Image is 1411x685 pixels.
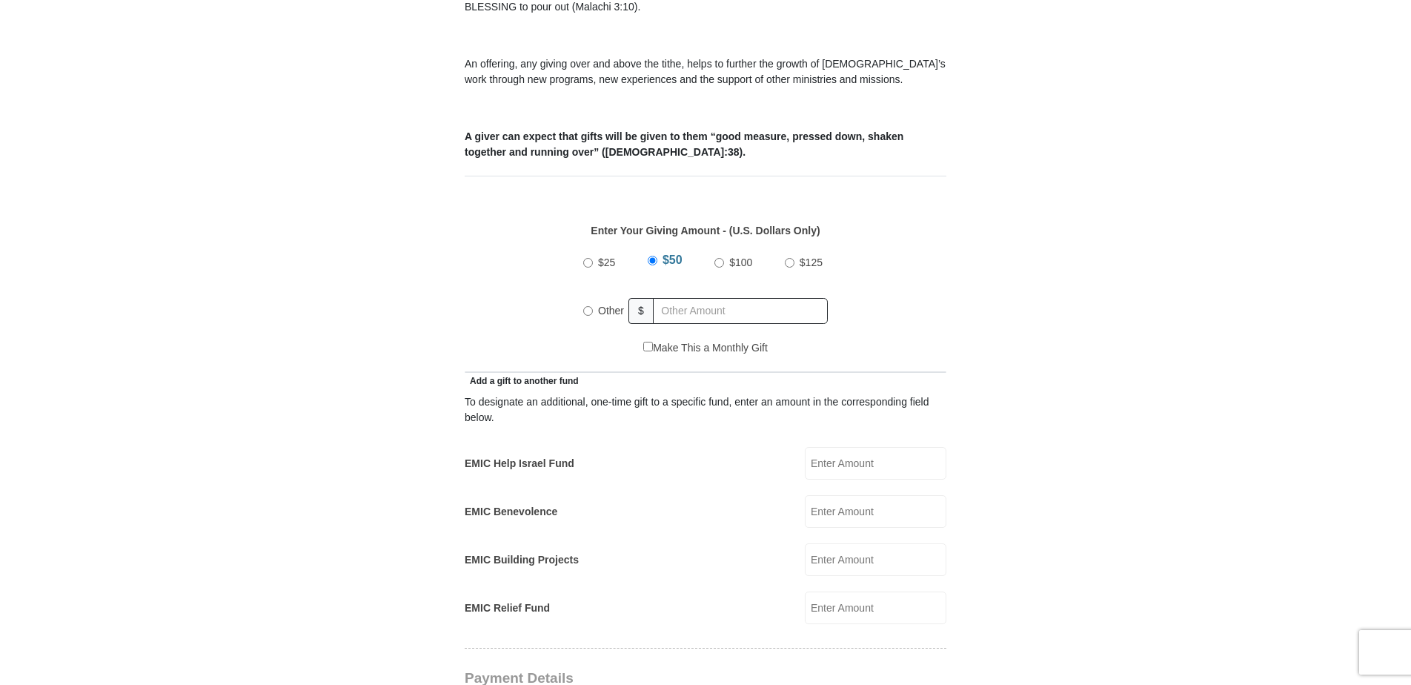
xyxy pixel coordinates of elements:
[800,257,823,268] span: $125
[598,257,615,268] span: $25
[465,56,946,87] p: An offering, any giving over and above the tithe, helps to further the growth of [DEMOGRAPHIC_DAT...
[465,394,946,426] div: To designate an additional, one-time gift to a specific fund, enter an amount in the correspondin...
[465,600,550,616] label: EMIC Relief Fund
[663,254,683,266] span: $50
[805,495,946,528] input: Enter Amount
[465,456,574,471] label: EMIC Help Israel Fund
[628,298,654,324] span: $
[598,305,624,317] span: Other
[465,130,903,158] b: A giver can expect that gifts will be given to them “good measure, pressed down, shaken together ...
[591,225,820,236] strong: Enter Your Giving Amount - (U.S. Dollars Only)
[653,298,828,324] input: Other Amount
[805,447,946,480] input: Enter Amount
[729,257,752,268] span: $100
[643,342,653,351] input: Make This a Monthly Gift
[643,340,768,356] label: Make This a Monthly Gift
[465,552,579,568] label: EMIC Building Projects
[465,376,579,386] span: Add a gift to another fund
[805,543,946,576] input: Enter Amount
[805,592,946,624] input: Enter Amount
[465,504,557,520] label: EMIC Benevolence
